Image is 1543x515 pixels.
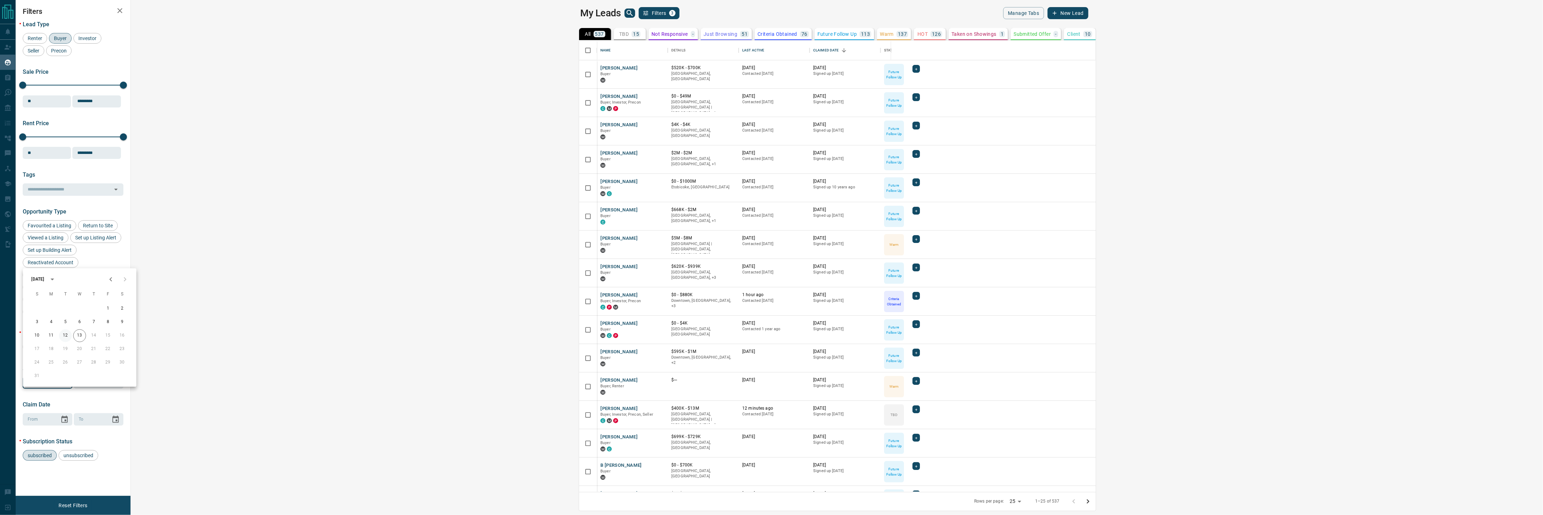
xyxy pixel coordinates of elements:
[600,128,611,133] span: Buyer
[692,32,694,37] p: -
[671,71,735,82] p: [GEOGRAPHIC_DATA], [GEOGRAPHIC_DATA]
[915,94,917,101] span: +
[839,45,849,55] button: Sort
[915,122,917,129] span: +
[742,122,806,128] p: [DATE]
[813,241,877,247] p: Signed up [DATE]
[600,185,611,190] span: Buyer
[73,235,119,240] span: Set up Listing Alert
[742,349,806,355] p: [DATE]
[915,377,917,384] span: +
[600,447,605,452] div: mrloft.ca
[742,150,806,156] p: [DATE]
[742,292,806,298] p: 1 hour ago
[742,377,806,383] p: [DATE]
[915,236,917,243] span: +
[671,156,735,167] p: Toronto
[912,292,920,300] div: +
[607,333,612,338] div: condos.ca
[25,453,54,458] span: subscribed
[597,40,668,60] div: Name
[600,242,611,247] span: Buyer
[670,11,675,16] span: 3
[671,377,735,383] p: $---
[600,178,638,185] button: [PERSON_NAME]
[671,40,686,60] div: Details
[600,134,605,139] div: mrloft.ca
[742,99,806,105] p: Contacted [DATE]
[915,150,917,157] span: +
[813,326,877,332] p: Signed up [DATE]
[607,191,612,196] div: condos.ca
[861,32,870,37] p: 113
[813,411,877,417] p: Signed up [DATE]
[813,65,877,71] p: [DATE]
[61,453,96,458] span: unsubscribed
[651,32,688,37] p: Not Responsive
[600,72,611,76] span: Buyer
[813,184,877,190] p: Signed up 10 years ago
[885,154,903,165] p: Future Follow Up
[31,316,44,329] button: 3
[600,220,605,225] div: condos.ca
[102,288,115,302] span: Friday
[102,316,115,329] button: 8
[915,321,917,328] span: +
[600,100,641,105] span: Buyer, Investor, Precon
[817,32,857,37] p: Future Follow Up
[813,270,877,275] p: Signed up [DATE]
[742,241,806,247] p: Contacted [DATE]
[912,491,920,498] div: +
[915,406,917,413] span: +
[600,292,638,299] button: [PERSON_NAME]
[885,325,903,335] p: Future Follow Up
[1003,7,1044,19] button: Manage Tabs
[671,270,735,281] p: West End, East End, Toronto
[742,128,806,133] p: Contacted [DATE]
[600,299,641,303] span: Buyer, Investor, Precon
[742,32,748,37] p: 51
[595,32,604,37] p: 537
[742,235,806,241] p: [DATE]
[915,179,917,186] span: +
[813,377,877,383] p: [DATE]
[23,220,76,231] div: Favourited a Listing
[912,122,920,129] div: +
[671,298,735,309] p: Etobicoke, Midtown | Central, Toronto
[73,316,86,329] button: 6
[742,40,764,60] div: Last Active
[742,405,806,411] p: 12 minutes ago
[619,32,629,37] p: TBD
[1035,498,1059,504] p: 1–25 of 537
[109,412,123,427] button: Choose date
[671,207,735,213] p: $668K - $2M
[912,235,920,243] div: +
[951,32,997,37] p: Taken on Showings
[742,434,806,440] p: [DATE]
[45,330,58,342] button: 11
[813,93,877,99] p: [DATE]
[600,390,605,395] div: mrloft.ca
[912,150,920,158] div: +
[600,207,638,214] button: [PERSON_NAME]
[23,171,35,178] span: Tags
[912,178,920,186] div: +
[613,333,618,338] div: property.ca
[671,241,735,258] p: [GEOGRAPHIC_DATA] | [GEOGRAPHIC_DATA], [GEOGRAPHIC_DATA]
[885,353,903,364] p: Future Follow Up
[915,292,917,299] span: +
[73,330,86,342] button: 13
[757,32,797,37] p: Criteria Obtained
[25,260,76,265] span: Reactivated Account
[813,213,877,218] p: Signed up [DATE]
[600,412,653,417] span: Buyer, Investor, Precon, Seller
[23,232,68,243] div: Viewed a Listing
[671,462,735,468] p: $0 - $700K
[885,183,903,193] p: Future Follow Up
[600,327,611,332] span: Buyer
[813,355,877,360] p: Signed up [DATE]
[600,93,638,100] button: [PERSON_NAME]
[111,184,121,194] button: Open
[813,468,877,474] p: Signed up [DATE]
[88,288,100,302] span: Thursday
